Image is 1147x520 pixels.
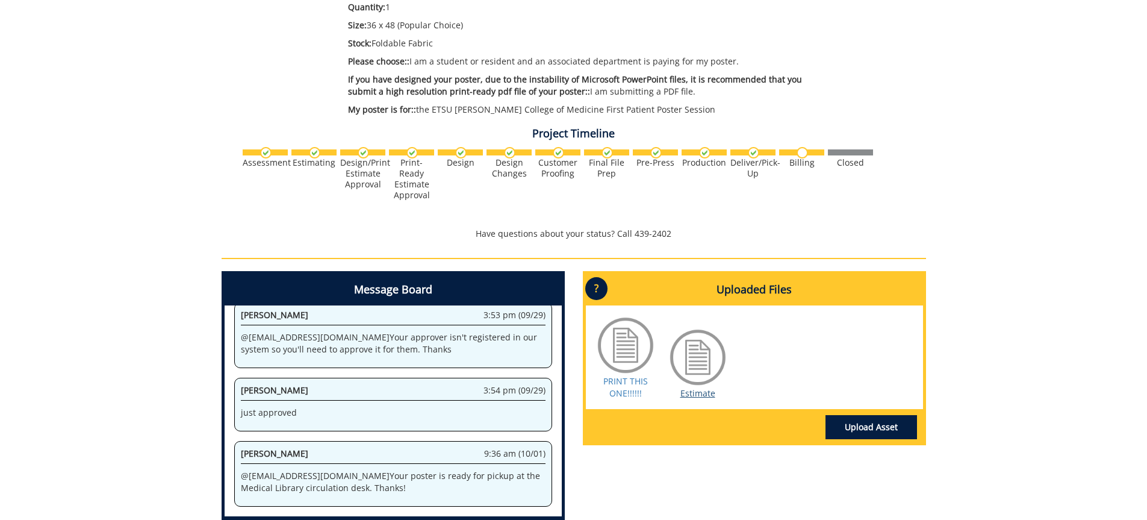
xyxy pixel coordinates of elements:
[601,147,613,158] img: checkmark
[348,37,371,49] span: Stock:
[241,407,546,419] p: just approved
[504,147,515,158] img: checkmark
[348,37,819,49] p: Foldable Fabric
[389,157,434,201] div: Print-Ready Estimate Approval
[406,147,418,158] img: checkmark
[730,157,776,179] div: Deliver/Pick-Up
[650,147,662,158] img: checkmark
[779,157,824,168] div: Billing
[483,309,546,321] span: 3:53 pm (09/29)
[348,19,367,31] span: Size:
[586,274,923,305] h4: Uploaded Files
[348,74,802,97] span: If you have designed your poster, due to the instability of Microsoft PowerPoint files, it is rec...
[797,147,808,158] img: no
[553,147,564,158] img: checkmark
[348,1,819,13] p: 1
[225,274,562,305] h4: Message Board
[483,384,546,396] span: 3:54 pm (09/29)
[535,157,580,179] div: Customer Proofing
[486,157,532,179] div: Design Changes
[241,470,546,494] p: @ [EMAIL_ADDRESS][DOMAIN_NAME] Your poster is ready for pickup at the Medical Library circulation...
[241,448,308,459] span: [PERSON_NAME]
[828,157,873,168] div: Closed
[222,228,926,240] p: Have questions about your status? Call 439-2402
[243,157,288,168] div: Assessment
[348,104,819,116] p: the ETSU [PERSON_NAME] College of Medicine First Patient Poster Session
[484,448,546,460] span: 9:36 am (10/01)
[358,147,369,158] img: checkmark
[603,375,648,399] a: PRINT THIS ONE!!!!!!
[680,387,715,399] a: Estimate
[291,157,337,168] div: Estimating
[348,55,409,67] span: Please choose::
[438,157,483,168] div: Design
[241,384,308,396] span: [PERSON_NAME]
[699,147,710,158] img: checkmark
[348,55,819,67] p: I am a student or resident and an associated department is paying for my poster.
[748,147,759,158] img: checkmark
[348,19,819,31] p: 36 x 48 (Popular Choice)
[348,74,819,98] p: I am submitting a PDF file.
[309,147,320,158] img: checkmark
[241,309,308,321] span: [PERSON_NAME]
[260,147,272,158] img: checkmark
[682,157,727,168] div: Production
[585,277,608,300] p: ?
[633,157,678,168] div: Pre-Press
[455,147,467,158] img: checkmark
[348,1,385,13] span: Quantity:
[340,157,385,190] div: Design/Print Estimate Approval
[241,331,546,356] p: @ [EMAIL_ADDRESS][DOMAIN_NAME] Your approver isn't registered in our system so you'll need to app...
[348,104,416,115] span: My poster is for::
[825,415,917,439] a: Upload Asset
[222,128,926,140] h4: Project Timeline
[584,157,629,179] div: Final File Prep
